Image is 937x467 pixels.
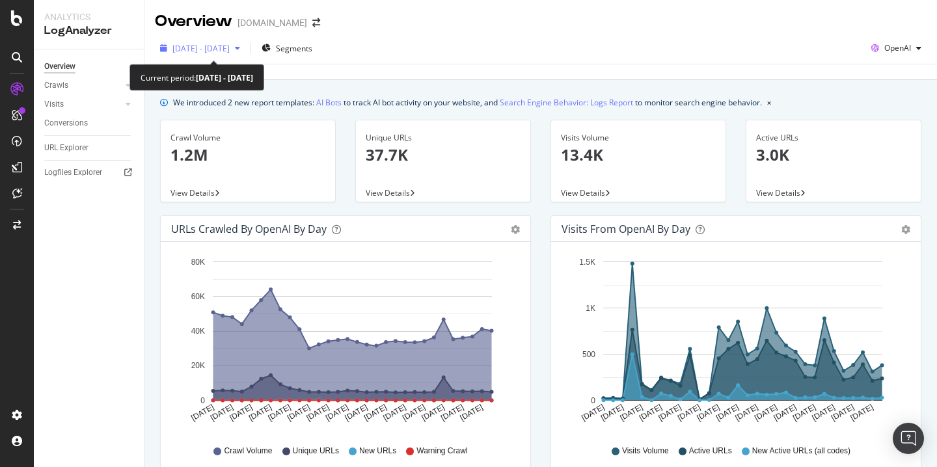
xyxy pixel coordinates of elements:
[293,446,339,457] span: Unique URLs
[752,446,850,457] span: New Active URLs (all codes)
[764,93,774,112] button: close banner
[44,60,75,73] div: Overview
[316,96,342,109] a: AI Bots
[286,403,312,423] text: [DATE]
[714,403,740,423] text: [DATE]
[209,403,235,423] text: [DATE]
[884,42,911,53] span: OpenAI
[224,446,272,457] span: Crawl Volume
[366,187,410,198] span: View Details
[753,403,779,423] text: [DATE]
[172,43,230,54] span: [DATE] - [DATE]
[191,362,205,371] text: 20K
[439,403,465,423] text: [DATE]
[247,403,273,423] text: [DATE]
[44,141,135,155] a: URL Explorer
[189,403,215,423] text: [DATE]
[44,166,102,180] div: Logfiles Explorer
[170,187,215,198] span: View Details
[256,38,318,59] button: Segments
[756,144,911,166] p: 3.0K
[312,18,320,27] div: arrow-right-arrow-left
[811,403,837,423] text: [DATE]
[44,10,133,23] div: Analytics
[734,403,760,423] text: [DATE]
[141,70,253,85] div: Current period:
[561,132,716,144] div: Visits Volume
[276,43,312,54] span: Segments
[561,187,605,198] span: View Details
[44,116,135,130] a: Conversions
[160,96,921,109] div: info banner
[676,403,702,423] text: [DATE]
[459,403,485,423] text: [DATE]
[580,403,606,423] text: [DATE]
[756,187,800,198] span: View Details
[638,403,664,423] text: [DATE]
[228,403,254,423] text: [DATE]
[562,252,910,433] svg: A chart.
[44,98,122,111] a: Visits
[756,132,911,144] div: Active URLs
[586,304,595,313] text: 1K
[420,403,446,423] text: [DATE]
[562,222,690,235] div: Visits from OpenAI by day
[44,79,122,92] a: Crawls
[901,225,910,234] div: gear
[44,116,88,130] div: Conversions
[170,132,325,144] div: Crawl Volume
[191,327,205,336] text: 40K
[689,446,732,457] span: Active URLs
[866,38,927,59] button: OpenAI
[171,252,520,433] svg: A chart.
[155,10,232,33] div: Overview
[366,144,521,166] p: 37.7K
[362,403,388,423] text: [DATE]
[344,403,370,423] text: [DATE]
[359,446,396,457] span: New URLs
[44,98,64,111] div: Visits
[830,403,856,423] text: [DATE]
[591,396,595,405] text: 0
[416,446,467,457] span: Warning Crawl
[500,96,633,109] a: Search Engine Behavior: Logs Report
[191,292,205,301] text: 60K
[191,258,205,267] text: 80K
[561,144,716,166] p: 13.4K
[44,60,135,73] a: Overview
[196,72,253,83] b: [DATE] - [DATE]
[791,403,817,423] text: [DATE]
[622,446,669,457] span: Visits Volume
[44,166,135,180] a: Logfiles Explorer
[200,396,205,405] text: 0
[657,403,683,423] text: [DATE]
[772,403,798,423] text: [DATE]
[382,403,408,423] text: [DATE]
[849,403,875,423] text: [DATE]
[579,258,595,267] text: 1.5K
[618,403,644,423] text: [DATE]
[511,225,520,234] div: gear
[695,403,721,423] text: [DATE]
[893,423,924,454] div: Open Intercom Messenger
[44,79,68,92] div: Crawls
[366,132,521,144] div: Unique URLs
[155,38,245,59] button: [DATE] - [DATE]
[324,403,350,423] text: [DATE]
[238,16,307,29] div: [DOMAIN_NAME]
[305,403,331,423] text: [DATE]
[173,96,762,109] div: We introduced 2 new report templates: to track AI bot activity on your website, and to monitor se...
[582,350,595,359] text: 500
[44,23,133,38] div: LogAnalyzer
[401,403,427,423] text: [DATE]
[171,222,327,235] div: URLs Crawled by OpenAI by day
[266,403,292,423] text: [DATE]
[44,141,88,155] div: URL Explorer
[170,144,325,166] p: 1.2M
[599,403,625,423] text: [DATE]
